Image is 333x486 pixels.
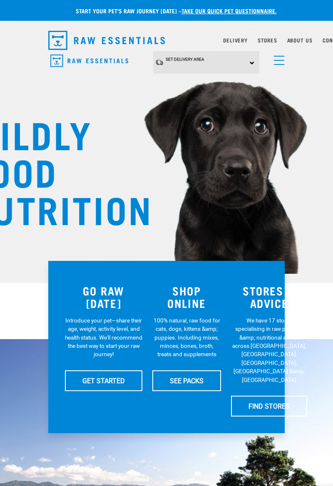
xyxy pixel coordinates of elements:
a: GET STARTED [65,370,142,391]
h3: SHOP ONLINE [152,284,221,310]
p: We have 17 stores specialising in raw pet food &amp; nutritional advice across [GEOGRAPHIC_DATA],... [231,316,307,384]
img: van-moving.png [155,59,164,66]
h3: GO RAW [DATE] [65,284,142,310]
a: menu [270,51,285,66]
a: FIND STORES [231,396,307,417]
img: Raw Essentials Logo [48,31,165,50]
a: SEE PACKS [152,370,221,391]
p: 100% natural, raw food for cats, dogs, kittens &amp; puppies. Including mixes, minces, bones, bro... [152,316,221,359]
a: About Us [287,39,313,42]
p: Introduce your pet—share their age, weight, activity level, and health status. We'll recommend th... [65,316,142,359]
h3: STORES & ADVICE [231,284,307,310]
a: Stores [258,39,277,42]
img: Raw Essentials Logo [50,55,128,67]
a: Delivery [223,39,247,42]
nav: dropdown navigation [42,27,291,53]
span: Set Delivery Area [166,57,204,62]
a: take our quick pet questionnaire. [181,9,277,12]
